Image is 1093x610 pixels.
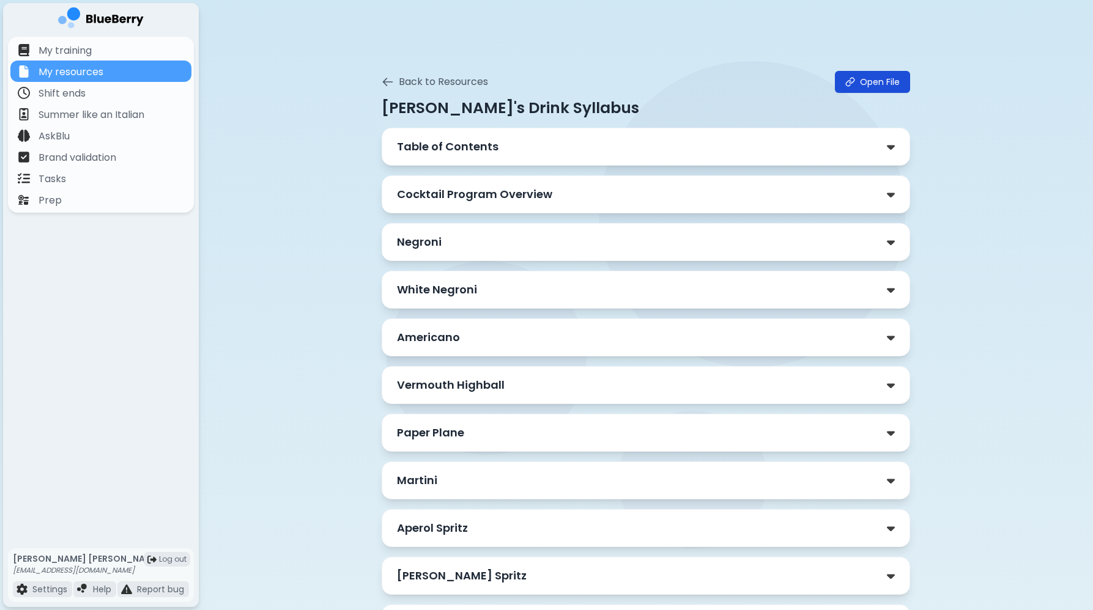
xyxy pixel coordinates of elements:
p: [PERSON_NAME] [PERSON_NAME] [13,553,161,564]
img: file icon [121,584,132,595]
img: file icon [18,87,30,99]
img: logout [147,555,157,564]
p: Help [93,584,111,595]
img: down chevron [887,474,895,487]
p: [PERSON_NAME]'s Drink Syllabus [382,98,910,118]
button: Back to Resources [382,75,488,89]
p: Prep [39,193,62,208]
a: Open File [835,71,910,93]
p: Americano [397,329,460,346]
p: My resources [39,65,103,79]
p: Martini [397,472,437,489]
p: Summer like an Italian [39,108,144,122]
p: My training [39,43,92,58]
p: Tasks [39,172,66,186]
p: Brand validation [39,150,116,165]
img: down chevron [887,379,895,392]
img: down chevron [887,188,895,201]
img: down chevron [887,141,895,153]
img: down chevron [887,331,895,344]
p: Table of Contents [397,138,498,155]
p: Cocktail Program Overview [397,186,552,203]
p: Vermouth Highball [397,377,505,394]
img: file icon [18,65,30,78]
img: file icon [18,130,30,142]
span: Log out [159,554,187,564]
p: [EMAIL_ADDRESS][DOMAIN_NAME] [13,565,161,575]
img: down chevron [887,522,895,535]
p: Negroni [397,233,442,251]
img: file icon [18,151,30,163]
img: company logo [58,7,144,32]
img: down chevron [887,427,895,439]
p: White Negroni [397,281,477,298]
p: Shift ends [39,86,86,101]
img: file icon [77,584,88,595]
p: Paper Plane [397,424,464,441]
p: Settings [32,584,67,595]
img: file icon [18,108,30,120]
p: [PERSON_NAME] Spritz [397,567,527,584]
img: down chevron [887,284,895,296]
p: AskBlu [39,129,70,144]
p: Report bug [137,584,184,595]
img: file icon [18,194,30,206]
img: down chevron [887,236,895,249]
img: file icon [18,172,30,185]
img: file icon [18,44,30,56]
p: Aperol Spritz [397,520,468,537]
img: file icon [17,584,28,595]
img: down chevron [887,570,895,582]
